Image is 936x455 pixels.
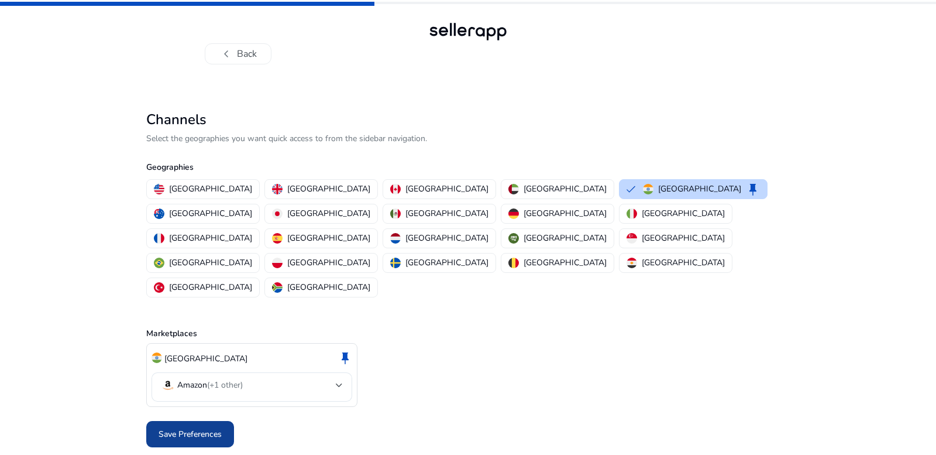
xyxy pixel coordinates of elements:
img: jp.svg [272,208,283,219]
p: [GEOGRAPHIC_DATA] [405,183,488,195]
img: amazon.svg [161,378,175,392]
img: au.svg [154,208,164,219]
img: mx.svg [390,208,401,219]
span: keep [338,351,352,365]
p: [GEOGRAPHIC_DATA] [524,256,607,269]
img: eg.svg [627,258,637,268]
p: [GEOGRAPHIC_DATA] [642,256,725,269]
p: [GEOGRAPHIC_DATA] [287,256,370,269]
img: sa.svg [508,233,519,244]
img: in.svg [643,184,653,194]
img: se.svg [390,258,401,268]
img: it.svg [627,208,637,219]
p: [GEOGRAPHIC_DATA] [524,232,607,244]
img: ae.svg [508,184,519,194]
img: fr.svg [154,233,164,244]
img: br.svg [154,258,164,268]
img: de.svg [508,208,519,219]
img: nl.svg [390,233,401,244]
button: Save Preferences [146,421,234,447]
img: uk.svg [272,184,283,194]
img: pl.svg [272,258,283,268]
img: us.svg [154,184,164,194]
p: [GEOGRAPHIC_DATA] [642,232,725,244]
p: [GEOGRAPHIC_DATA] [287,183,370,195]
p: [GEOGRAPHIC_DATA] [164,353,247,365]
span: (+1 other) [207,379,243,391]
img: za.svg [272,282,283,293]
img: sg.svg [627,233,637,244]
p: [GEOGRAPHIC_DATA] [524,207,607,220]
p: [GEOGRAPHIC_DATA] [169,256,252,269]
p: [GEOGRAPHIC_DATA] [169,232,252,244]
p: [GEOGRAPHIC_DATA] [169,281,252,293]
img: tr.svg [154,282,164,293]
p: [GEOGRAPHIC_DATA] [658,183,741,195]
p: Select the geographies you want quick access to from the sidebar navigation. [146,132,790,145]
p: Geographies [146,161,790,173]
p: [GEOGRAPHIC_DATA] [405,256,488,269]
p: Amazon [177,380,243,391]
p: Marketplaces [146,327,790,340]
img: es.svg [272,233,283,244]
button: chevron_leftBack [205,43,271,64]
span: chevron_left [219,47,233,61]
h2: Channels [146,111,790,128]
span: Save Preferences [159,428,222,440]
p: [GEOGRAPHIC_DATA] [169,183,252,195]
p: [GEOGRAPHIC_DATA] [405,232,488,244]
p: [GEOGRAPHIC_DATA] [405,207,488,220]
p: [GEOGRAPHIC_DATA] [287,207,370,220]
p: [GEOGRAPHIC_DATA] [169,207,252,220]
img: in.svg [152,353,162,363]
span: keep [746,182,760,196]
p: [GEOGRAPHIC_DATA] [524,183,607,195]
p: [GEOGRAPHIC_DATA] [642,207,725,220]
img: ca.svg [390,184,401,194]
p: [GEOGRAPHIC_DATA] [287,281,370,293]
p: [GEOGRAPHIC_DATA] [287,232,370,244]
img: be.svg [508,258,519,268]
